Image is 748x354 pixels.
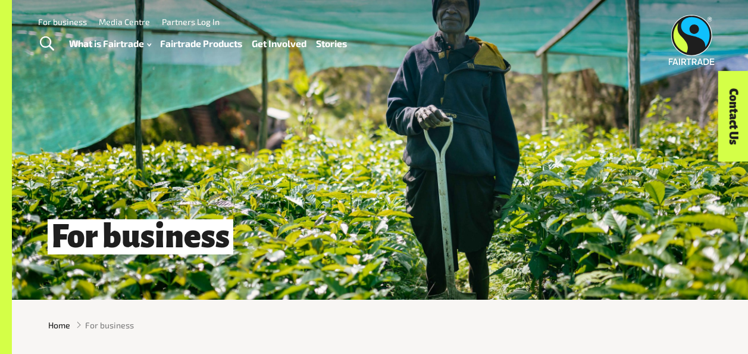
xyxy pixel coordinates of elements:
span: For business [85,319,134,331]
a: Fairtrade Products [160,35,242,52]
a: Toggle Search [32,29,61,59]
span: For business [48,219,233,254]
a: Get Involved [252,35,306,52]
a: For business [38,17,87,27]
a: What is Fairtrade [69,35,151,52]
a: Stories [316,35,347,52]
img: Fairtrade Australia New Zealand logo [669,15,715,65]
a: Media Centre [99,17,150,27]
a: Partners Log In [162,17,220,27]
a: Home [48,319,70,331]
